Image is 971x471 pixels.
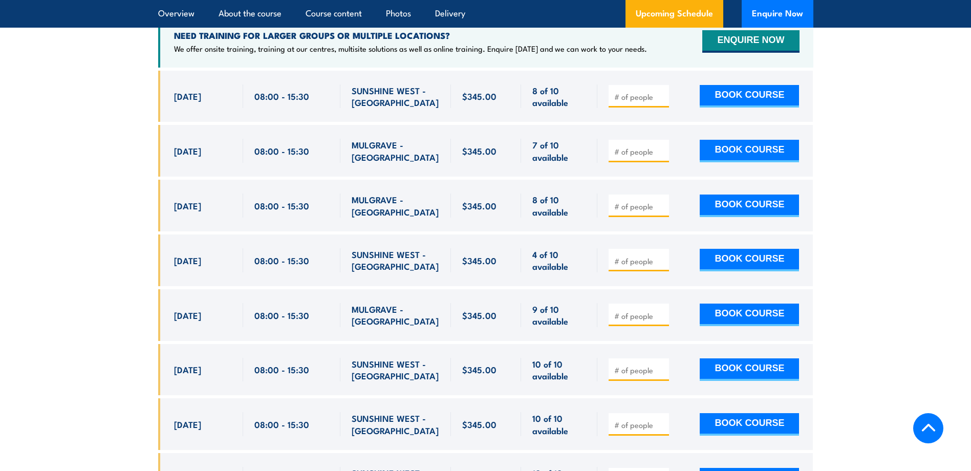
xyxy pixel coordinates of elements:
[614,146,665,157] input: # of people
[174,90,201,102] span: [DATE]
[532,303,586,327] span: 9 of 10 available
[614,92,665,102] input: # of people
[254,254,309,266] span: 08:00 - 15:30
[254,309,309,321] span: 08:00 - 15:30
[352,248,440,272] span: SUNSHINE WEST - [GEOGRAPHIC_DATA]
[174,363,201,375] span: [DATE]
[352,194,440,218] span: MULGRAVE - [GEOGRAPHIC_DATA]
[174,44,647,54] p: We offer onsite training, training at our centres, multisite solutions as well as online training...
[254,363,309,375] span: 08:00 - 15:30
[254,145,309,157] span: 08:00 - 15:30
[532,358,586,382] span: 10 of 10 available
[352,303,440,327] span: MULGRAVE - [GEOGRAPHIC_DATA]
[174,254,201,266] span: [DATE]
[702,30,799,53] button: ENQUIRE NOW
[700,140,799,162] button: BOOK COURSE
[532,248,586,272] span: 4 of 10 available
[614,311,665,321] input: # of people
[614,201,665,211] input: # of people
[352,139,440,163] span: MULGRAVE - [GEOGRAPHIC_DATA]
[700,358,799,381] button: BOOK COURSE
[700,413,799,436] button: BOOK COURSE
[462,254,497,266] span: $345.00
[614,365,665,375] input: # of people
[462,363,497,375] span: $345.00
[254,418,309,430] span: 08:00 - 15:30
[462,200,497,211] span: $345.00
[700,195,799,217] button: BOOK COURSE
[700,304,799,326] button: BOOK COURSE
[174,309,201,321] span: [DATE]
[700,249,799,271] button: BOOK COURSE
[254,200,309,211] span: 08:00 - 15:30
[174,200,201,211] span: [DATE]
[462,418,497,430] span: $345.00
[352,84,440,109] span: SUNSHINE WEST - [GEOGRAPHIC_DATA]
[174,418,201,430] span: [DATE]
[254,90,309,102] span: 08:00 - 15:30
[532,412,586,436] span: 10 of 10 available
[700,85,799,108] button: BOOK COURSE
[532,139,586,163] span: 7 of 10 available
[532,84,586,109] span: 8 of 10 available
[174,30,647,41] h4: NEED TRAINING FOR LARGER GROUPS OR MULTIPLE LOCATIONS?
[352,412,440,436] span: SUNSHINE WEST - [GEOGRAPHIC_DATA]
[352,358,440,382] span: SUNSHINE WEST - [GEOGRAPHIC_DATA]
[462,90,497,102] span: $345.00
[614,420,665,430] input: # of people
[174,145,201,157] span: [DATE]
[462,309,497,321] span: $345.00
[462,145,497,157] span: $345.00
[532,194,586,218] span: 8 of 10 available
[614,256,665,266] input: # of people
